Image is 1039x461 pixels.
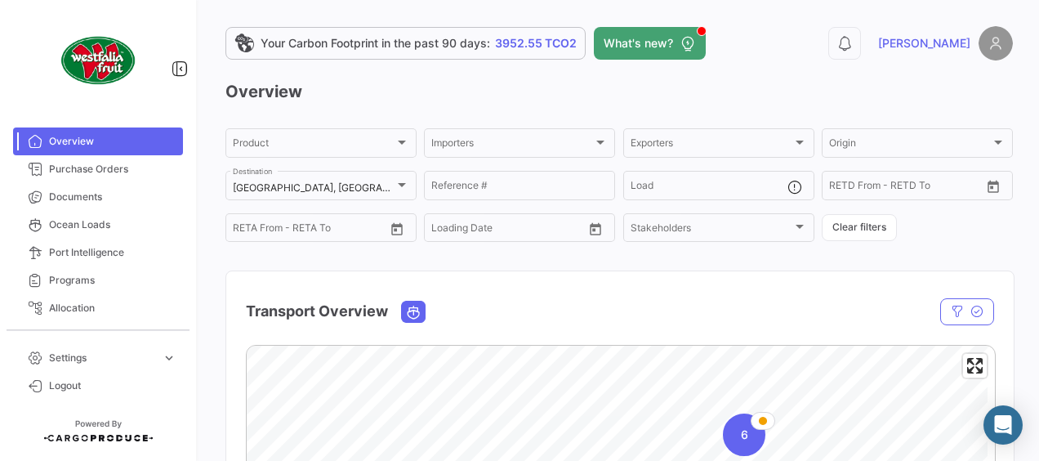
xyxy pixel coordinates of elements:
span: expand_more [162,351,176,365]
button: Open calendar [981,174,1006,199]
div: Map marker [723,414,765,456]
a: Overview [13,128,183,155]
img: client-50.png [57,20,139,101]
span: Port Intelligence [49,245,176,260]
div: Abrir Intercom Messenger [983,405,1023,445]
span: Documents [49,190,176,204]
span: Importers [431,140,593,151]
span: Logout [49,378,176,393]
input: From [233,225,256,236]
h3: Overview [225,80,1013,103]
input: From [431,225,454,236]
span: Purchase Orders [49,162,176,177]
span: What's new? [604,35,673,51]
span: Allocation [49,301,176,316]
button: Enter fullscreen [963,354,987,378]
a: Allocation [13,294,183,322]
span: Stakeholders [631,225,792,236]
button: Open calendar [583,217,608,241]
span: 6 [741,427,748,443]
input: From [829,182,852,194]
h4: Transport Overview [246,300,388,323]
a: Programs [13,266,183,294]
span: [GEOGRAPHIC_DATA], [GEOGRAPHIC_DATA], [GEOGRAPHIC_DATA] [233,181,544,194]
button: Ocean [402,302,425,322]
span: Settings [49,351,155,365]
span: Exporters [631,140,792,151]
span: Origin [829,140,991,151]
a: Purchase Orders [13,155,183,183]
button: Clear filters [822,214,897,241]
span: Product [233,140,395,151]
img: placeholder-user.png [979,26,1013,60]
span: Ocean Loads [49,217,176,232]
span: Your Carbon Footprint in the past 90 days: [261,35,490,51]
input: To [466,225,538,236]
span: 3952.55 TCO2 [495,35,577,51]
a: Ocean Loads [13,211,183,239]
input: To [267,225,340,236]
a: Your Carbon Footprint in the past 90 days:3952.55 TCO2 [225,27,586,60]
span: Programs [49,273,176,288]
span: Overview [49,134,176,149]
button: Open calendar [385,217,409,241]
button: What's new? [594,27,706,60]
span: [PERSON_NAME] [878,35,970,51]
input: To [863,182,936,194]
a: Documents [13,183,183,211]
a: Port Intelligence [13,239,183,266]
a: Tracking courier [13,322,183,350]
